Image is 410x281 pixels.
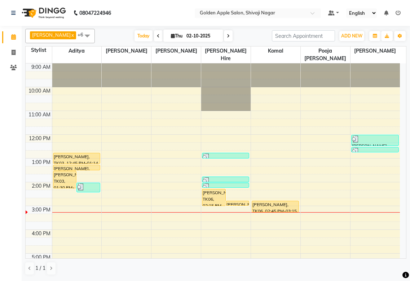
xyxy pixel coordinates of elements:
[71,32,74,38] a: x
[272,30,335,41] input: Search Appointment
[32,32,71,38] span: [PERSON_NAME]
[30,230,52,237] div: 4:00 PM
[79,3,111,23] b: 08047224946
[27,87,52,95] div: 10:00 AM
[301,46,350,63] span: pooja [PERSON_NAME]
[52,46,102,55] span: Aditya
[102,46,151,55] span: [PERSON_NAME]
[341,33,362,39] span: ADD NEW
[202,189,225,206] div: [PERSON_NAME], TK06, 02:15 PM-03:00 PM, Rica hand wax,Chin (₹15)
[202,183,249,187] div: [PERSON_NAME], TK04, 02:00 PM-02:05 PM, [GEOGRAPHIC_DATA]
[251,46,300,55] span: komal
[352,147,398,152] div: [PERSON_NAME], TK01, 12:30 PM-12:45 PM, Mens Beared
[77,183,100,192] div: [PERSON_NAME], TK05, 02:00 PM-02:25 PM, Mens Hair Wash with cut
[30,63,52,71] div: 9:00 AM
[53,153,100,164] div: [PERSON_NAME], TK03, 12:45 PM-01:14 PM, Mens Hair Cut
[26,46,52,54] div: Stylist
[135,30,153,41] span: Today
[27,111,52,119] div: 11:00 AM
[351,46,400,55] span: [PERSON_NAME]
[53,165,100,170] div: [PERSON_NAME], TK03, 01:15 PM-01:30 PM, Mens Beared
[30,206,52,214] div: 3:00 PM
[352,135,398,146] div: [PERSON_NAME], TK01, 12:00 PM-12:29 PM, Mens Hair Cut
[30,182,52,190] div: 2:00 PM
[151,46,201,55] span: [PERSON_NAME]
[252,201,299,212] div: [PERSON_NAME], TK06, 02:45 PM-03:15 PM, Full Legs wax
[27,135,52,142] div: 12:00 PM
[35,264,45,272] span: 1 / 1
[169,33,184,39] span: Thu
[202,153,249,158] div: [PERSON_NAME], TK02, 12:45 PM-01:00 PM, under arms wax
[78,32,89,37] span: +6
[339,31,364,41] button: ADD NEW
[18,3,68,23] img: logo
[53,171,76,188] div: [PERSON_NAME], TK03, 01:30 PM-02:15 PM, Loreal Colour Touch-up start
[201,46,251,63] span: [PERSON_NAME] Hire
[30,159,52,166] div: 1:00 PM
[184,31,220,41] input: 2025-10-02
[226,201,249,205] div: [PERSON_NAME], TK06, 02:45 PM-02:51 PM, [GEOGRAPHIC_DATA]
[30,254,52,261] div: 5:00 PM
[202,177,249,182] div: [PERSON_NAME], TK04, 01:45 PM-02:00 PM, Eyebrows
